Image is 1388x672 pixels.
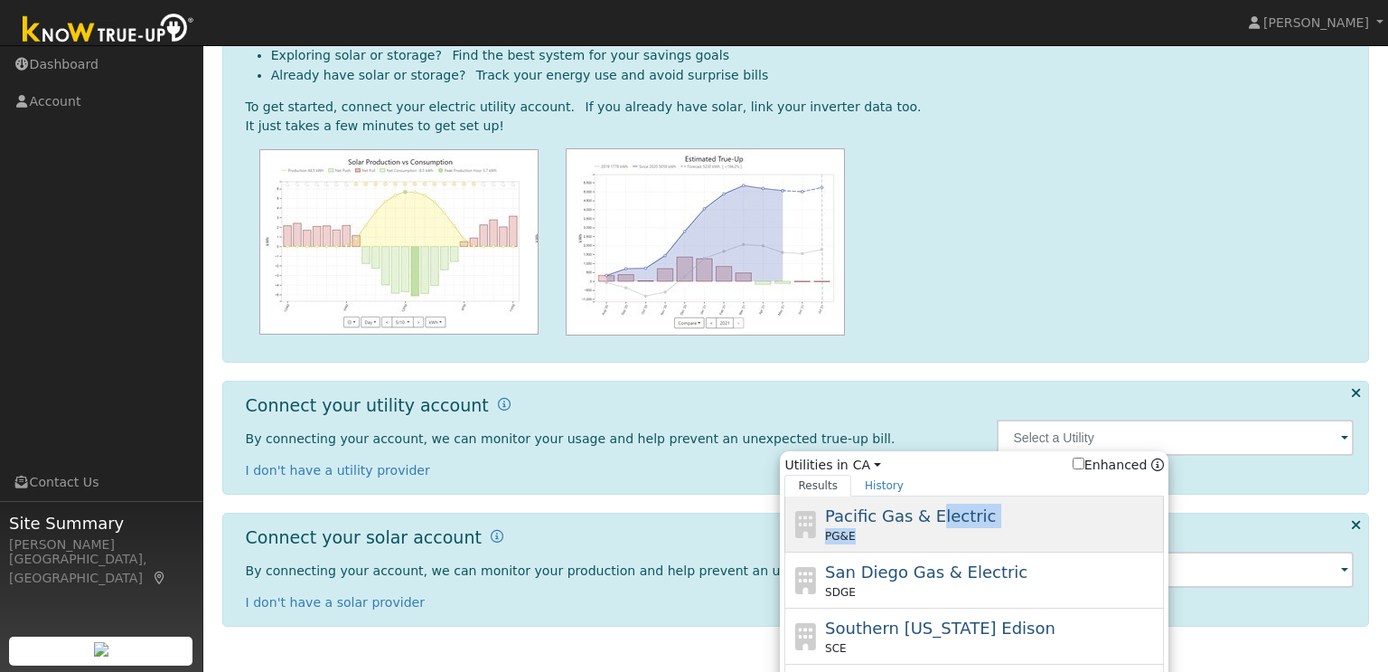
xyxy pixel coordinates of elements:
[825,584,856,601] span: SDGE
[1073,458,1084,469] input: Enhanced
[246,395,489,416] h1: Connect your utility account
[1073,456,1148,475] label: Enhanced
[14,10,203,51] img: Know True-Up
[784,475,851,497] a: Results
[246,595,426,610] a: I don't have a solar provider
[9,550,193,588] div: [GEOGRAPHIC_DATA], [GEOGRAPHIC_DATA]
[997,552,1354,588] input: Select an Inverter
[246,98,1355,117] div: To get started, connect your electric utility account. If you already have solar, link your inver...
[246,527,482,548] h1: Connect your solar account
[853,456,881,475] a: CA
[851,475,917,497] a: History
[271,46,1355,65] li: Exploring solar or storage? Find the best system for your savings goals
[94,642,108,657] img: retrieve
[246,117,1355,136] div: It just takes a few minutes to get set up!
[9,535,193,554] div: [PERSON_NAME]
[825,528,855,544] span: PG&E
[825,619,1055,638] span: Southern [US_STATE] Edison
[784,456,1164,475] span: Utilities in
[246,431,896,446] span: By connecting your account, we can monitor your usage and help prevent an unexpected true-up bill.
[246,563,925,578] span: By connecting your account, we can monitor your production and help prevent an unexpected true-up...
[825,563,1027,582] span: San Diego Gas & Electric
[271,66,1355,85] li: Already have solar or storage? Track your energy use and avoid surprise bills
[9,511,193,535] span: Site Summary
[152,571,168,585] a: Map
[1073,456,1165,475] span: Show enhanced providers
[246,463,430,478] a: I don't have a utility provider
[825,506,996,525] span: Pacific Gas & Electric
[997,420,1354,456] input: Select a Utility
[825,640,847,657] span: SCE
[1263,15,1369,30] span: [PERSON_NAME]
[1151,458,1164,472] a: Enhanced Providers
